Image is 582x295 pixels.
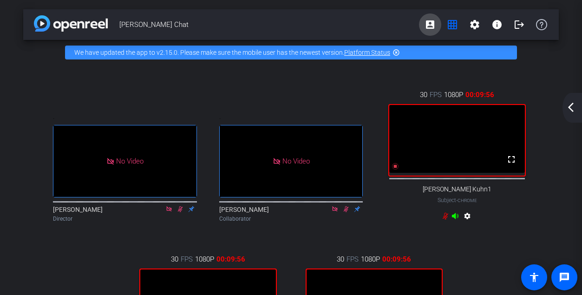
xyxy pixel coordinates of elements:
[456,197,458,203] span: -
[420,90,427,100] span: 30
[458,198,477,203] span: Chrome
[430,90,442,100] span: FPS
[65,46,517,59] div: We have updated the app to v2.15.0. Please make sure the mobile user has the newest version.
[447,19,458,30] mat-icon: grid_on
[514,19,525,30] mat-icon: logout
[506,154,517,165] mat-icon: fullscreen
[181,254,193,264] span: FPS
[465,90,494,100] span: 00:09:56
[53,215,197,223] div: Director
[491,19,503,30] mat-icon: info
[347,254,359,264] span: FPS
[462,212,473,223] mat-icon: settings
[116,157,144,165] span: No Video
[392,49,400,56] mat-icon: highlight_off
[337,254,344,264] span: 30
[195,254,214,264] span: 1080P
[282,157,310,165] span: No Video
[425,19,436,30] mat-icon: account_box
[219,215,363,223] div: Collaborator
[382,254,411,264] span: 00:09:56
[423,185,491,193] span: [PERSON_NAME] Kuhn1
[469,19,480,30] mat-icon: settings
[171,254,178,264] span: 30
[344,49,390,56] a: Platform Status
[559,272,570,283] mat-icon: message
[361,254,380,264] span: 1080P
[53,109,197,125] div: .
[219,109,363,125] div: .
[216,254,245,264] span: 00:09:56
[219,205,363,223] div: [PERSON_NAME]
[119,15,419,34] span: [PERSON_NAME] Chat
[34,15,108,32] img: app-logo
[444,90,463,100] span: 1080P
[565,102,576,113] mat-icon: arrow_back_ios_new
[529,272,540,283] mat-icon: accessibility
[438,196,477,204] span: Subject
[53,205,197,223] div: [PERSON_NAME]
